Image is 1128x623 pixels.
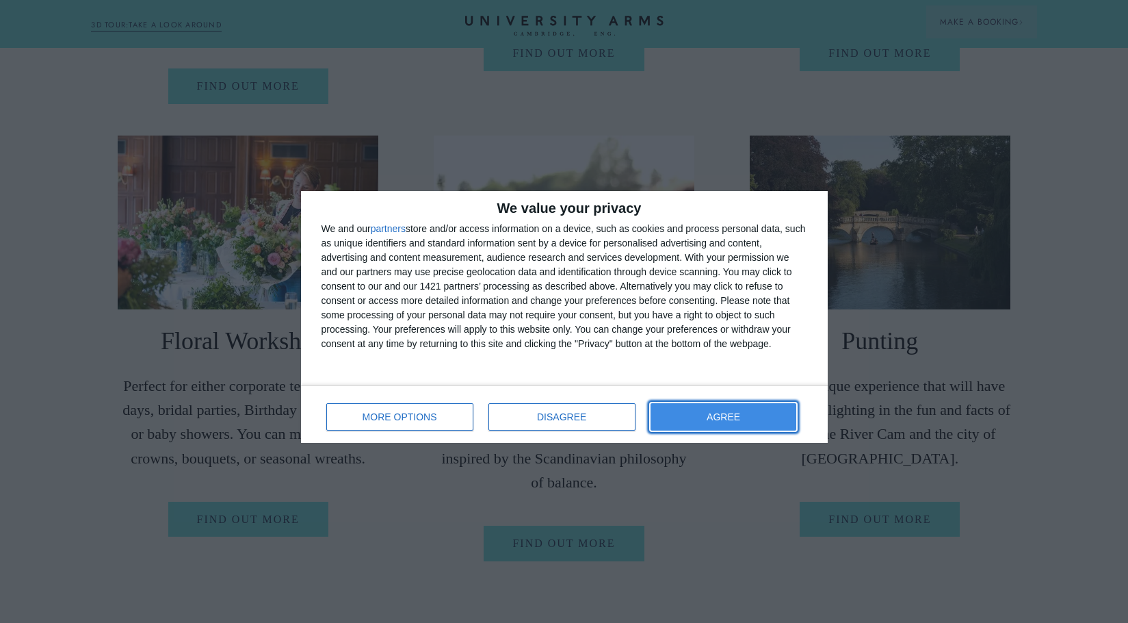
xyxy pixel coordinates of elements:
[651,403,797,431] button: AGREE
[326,403,473,431] button: MORE OPTIONS
[322,201,807,215] h2: We value your privacy
[371,224,406,233] button: partners
[488,403,635,431] button: DISAGREE
[707,412,740,422] span: AGREE
[537,412,586,422] span: DISAGREE
[363,412,437,422] span: MORE OPTIONS
[322,222,807,351] div: We and our store and/or access information on a device, such as cookies and process personal data...
[301,191,828,443] div: qc-cmp2-ui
